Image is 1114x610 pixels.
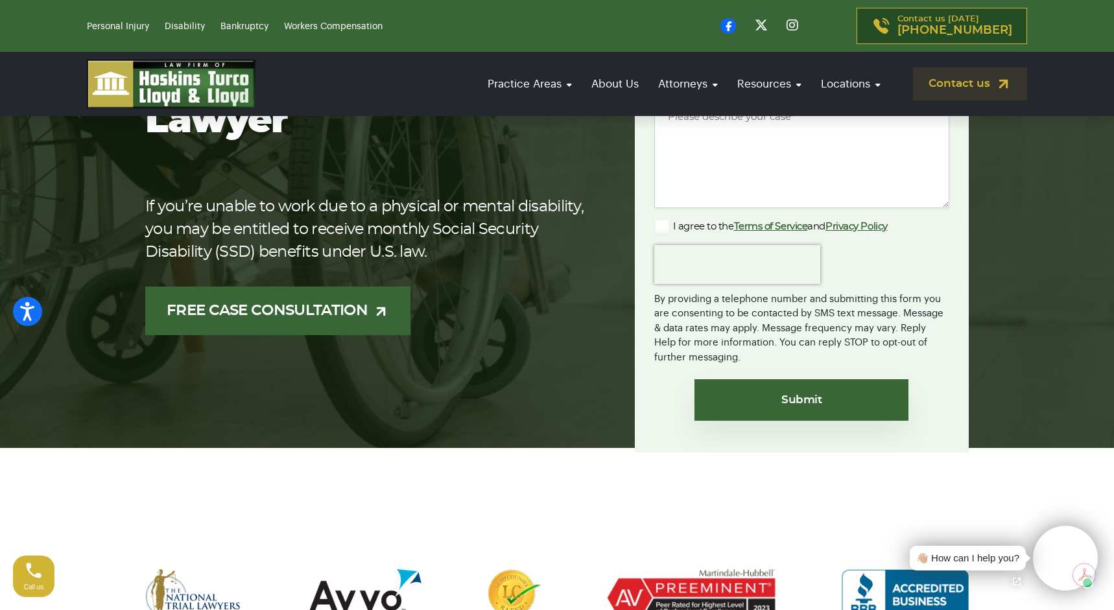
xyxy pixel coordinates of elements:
[1003,568,1030,595] a: Open chat
[731,65,808,102] a: Resources
[654,219,888,235] label: I agree to the and
[165,22,205,31] a: Disability
[585,65,645,102] a: About Us
[284,22,383,31] a: Workers Compensation
[825,222,888,231] a: Privacy Policy
[481,65,578,102] a: Practice Areas
[814,65,887,102] a: Locations
[897,15,1012,37] p: Contact us [DATE]
[654,284,949,366] div: By providing a telephone number and submitting this form you are consenting to be contacted by SM...
[220,22,268,31] a: Bankruptcy
[652,65,724,102] a: Attorneys
[145,196,593,264] p: If you’re unable to work due to a physical or mental disability, you may be entitled to receive m...
[916,551,1019,566] div: 👋🏼 How can I help you?
[373,303,389,320] img: arrow-up-right-light.svg
[913,67,1027,100] a: Contact us
[654,245,820,284] iframe: reCAPTCHA
[897,24,1012,37] span: [PHONE_NUMBER]
[87,60,255,108] img: logo
[145,287,410,335] a: FREE CASE CONSULTATION
[734,222,808,231] a: Terms of Service
[87,22,149,31] a: Personal Injury
[24,583,44,591] span: Call us
[857,8,1027,44] a: Contact us [DATE][PHONE_NUMBER]
[694,379,908,421] input: Submit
